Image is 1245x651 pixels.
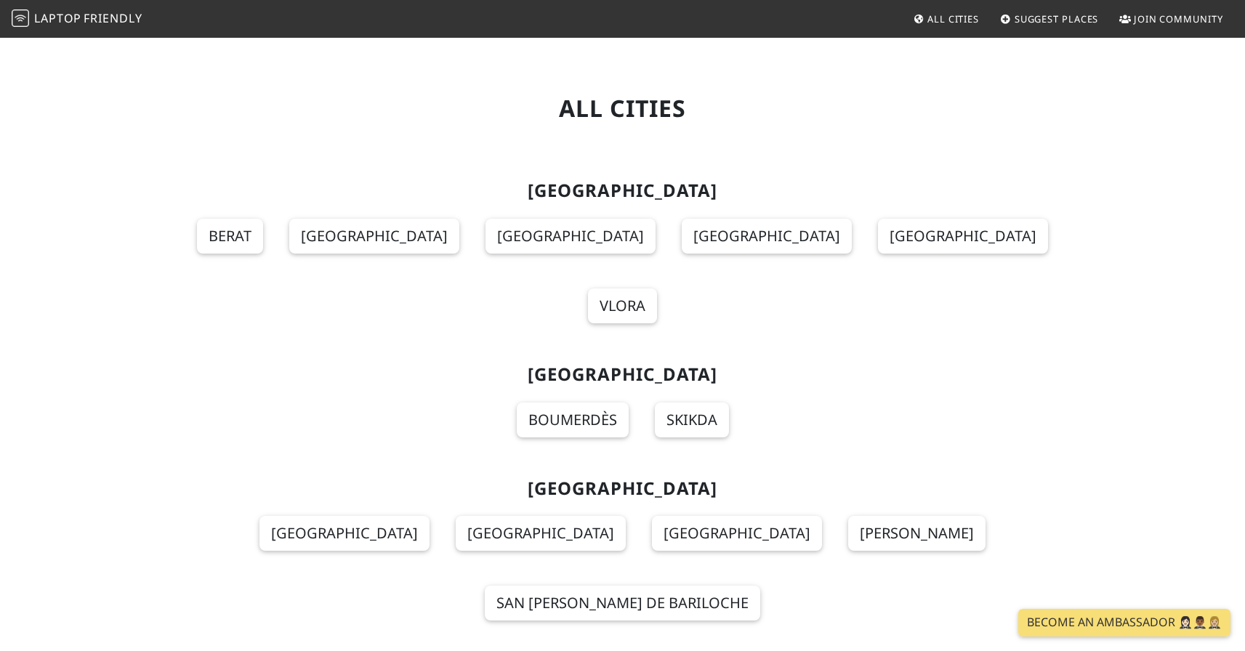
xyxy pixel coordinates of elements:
[259,516,430,551] a: [GEOGRAPHIC_DATA]
[1134,12,1223,25] span: Join Community
[84,10,142,26] span: Friendly
[1015,12,1099,25] span: Suggest Places
[927,12,979,25] span: All Cities
[152,94,1094,122] h1: All Cities
[152,180,1094,201] h2: [GEOGRAPHIC_DATA]
[1018,609,1230,636] a: Become an Ambassador 🤵🏻‍♀️🤵🏾‍♂️🤵🏼‍♀️
[34,10,81,26] span: Laptop
[848,516,986,551] a: [PERSON_NAME]
[152,478,1094,499] h2: [GEOGRAPHIC_DATA]
[1113,6,1229,32] a: Join Community
[485,586,760,620] a: San [PERSON_NAME] de Bariloche
[994,6,1105,32] a: Suggest Places
[12,7,142,32] a: LaptopFriendly LaptopFriendly
[289,219,459,254] a: [GEOGRAPHIC_DATA]
[517,403,629,437] a: Boumerdès
[588,288,657,323] a: Vlora
[907,6,985,32] a: All Cities
[152,364,1094,385] h2: [GEOGRAPHIC_DATA]
[652,516,822,551] a: [GEOGRAPHIC_DATA]
[456,516,626,551] a: [GEOGRAPHIC_DATA]
[682,219,852,254] a: [GEOGRAPHIC_DATA]
[485,219,656,254] a: [GEOGRAPHIC_DATA]
[12,9,29,27] img: LaptopFriendly
[655,403,729,437] a: Skikda
[197,219,263,254] a: Berat
[878,219,1048,254] a: [GEOGRAPHIC_DATA]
